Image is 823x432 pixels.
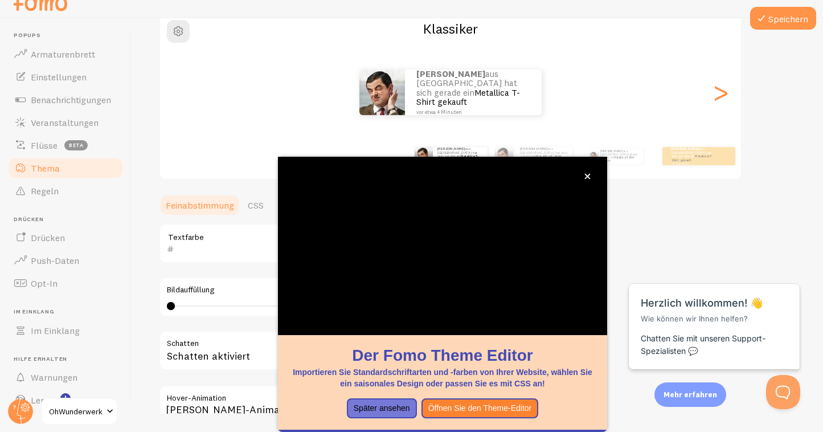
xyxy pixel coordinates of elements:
[520,154,562,162] font: Metallica T-Shirt gekauft
[415,147,433,165] img: Fomo
[241,194,271,217] a: CSS
[423,20,478,37] font: Klassiker
[167,349,250,362] font: Schatten aktiviert
[671,154,713,162] font: Metallica T-Shirt gekauft
[31,162,60,174] font: Thema
[7,272,124,295] a: Opt-In
[293,368,592,388] font: Importieren Sie Standardschriftarten und -farben von Ihrer Website, wählen Sie ein saisonales Des...
[7,111,124,134] a: Veranstaltungen
[49,406,103,417] font: OhWunderwerk
[31,232,65,243] font: Drücken
[31,255,79,266] font: Push-Daten
[7,389,124,411] a: Lernen
[664,390,717,399] font: Mehr erfahren
[31,325,80,336] font: Im Einklang
[437,146,478,158] font: aus [GEOGRAPHIC_DATA] hat sich gerade ein
[31,278,58,289] font: Opt-In
[750,7,816,30] button: Speichern
[766,375,800,409] iframe: Help Scout Beacon – geöffnet
[520,146,567,158] font: aus [GEOGRAPHIC_DATA] hat sich gerade ein
[347,398,417,419] button: Später ansehen
[623,255,806,375] iframe: Help Scout Beacon – Nachrichten und Benachrichtigungen
[31,372,77,383] font: Warnungen
[14,308,55,315] font: Im Einklang
[495,147,513,165] img: Fomo
[167,284,214,295] font: Bildauffüllung
[14,215,44,223] font: Drücken
[248,199,264,211] font: CSS
[428,404,532,413] font: Öffnen Sie den Theme-Editor
[416,68,485,79] font: [PERSON_NAME]
[416,87,520,108] font: Metallica T-Shirt gekauft
[7,157,124,180] a: Thema
[359,70,405,115] img: Fomo
[31,117,99,128] font: Veranstaltungen
[416,109,462,115] font: vor etwa 4 Minuten
[714,51,727,133] div: Nächste Folie
[520,146,547,151] font: [PERSON_NAME]
[166,403,298,416] font: [PERSON_NAME]-Animation
[7,226,124,249] a: Drücken
[437,146,465,151] font: [PERSON_NAME]
[7,319,124,342] a: Im Einklang
[589,152,598,161] img: Fomo
[582,170,593,182] button: schließen,
[159,194,241,217] a: Feinabstimmung
[711,73,730,111] font: >
[671,163,690,165] font: vor etwa 4 Minuten
[600,149,637,159] font: aus [GEOGRAPHIC_DATA] hat sich gerade ein
[69,142,84,148] font: Beta
[7,43,124,66] a: Armaturenbrett
[31,94,111,105] font: Benachrichtigungen
[421,398,539,419] button: Öffnen Sie den Theme-Editor
[768,13,808,25] font: Speichern
[7,249,124,272] a: Push-Daten
[60,393,71,404] svg: <p>Sehen Sie sich Tutorials zu neuen Funktionen an!</p>
[600,156,634,162] font: Metallica T-Shirt gekauft
[7,88,124,111] a: Benachrichtigungen
[7,180,124,202] a: Regeln
[31,48,95,60] font: Armaturenbrett
[14,31,41,39] font: Popups
[14,355,67,362] font: Hilfe erhalten
[278,157,607,432] div: Der Fomo-Theme-Editor: Importieren Sie Standardschriftarten und -farben von Ihrer Website, wählen...
[31,185,59,197] font: Regeln
[352,347,533,364] font: Der Fomo Theme Editor
[600,149,623,153] font: [PERSON_NAME]
[416,68,517,98] font: aus [GEOGRAPHIC_DATA] hat sich gerade ein
[7,366,124,389] a: Warnungen
[7,134,124,157] a: Flüsse Beta
[31,394,59,406] font: Lernen
[41,398,118,425] a: OhWunderwerk
[671,146,712,158] font: aus [GEOGRAPHIC_DATA] hat sich gerade ein
[437,154,479,162] font: Metallica T-Shirt gekauft
[7,66,124,88] a: Einstellungen
[671,146,699,151] font: [PERSON_NAME]
[166,199,234,211] font: Feinabstimmung
[31,140,58,151] font: Flüsse
[654,382,726,407] div: Mehr erfahren
[354,404,410,413] font: Später ansehen
[31,71,87,83] font: Einstellungen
